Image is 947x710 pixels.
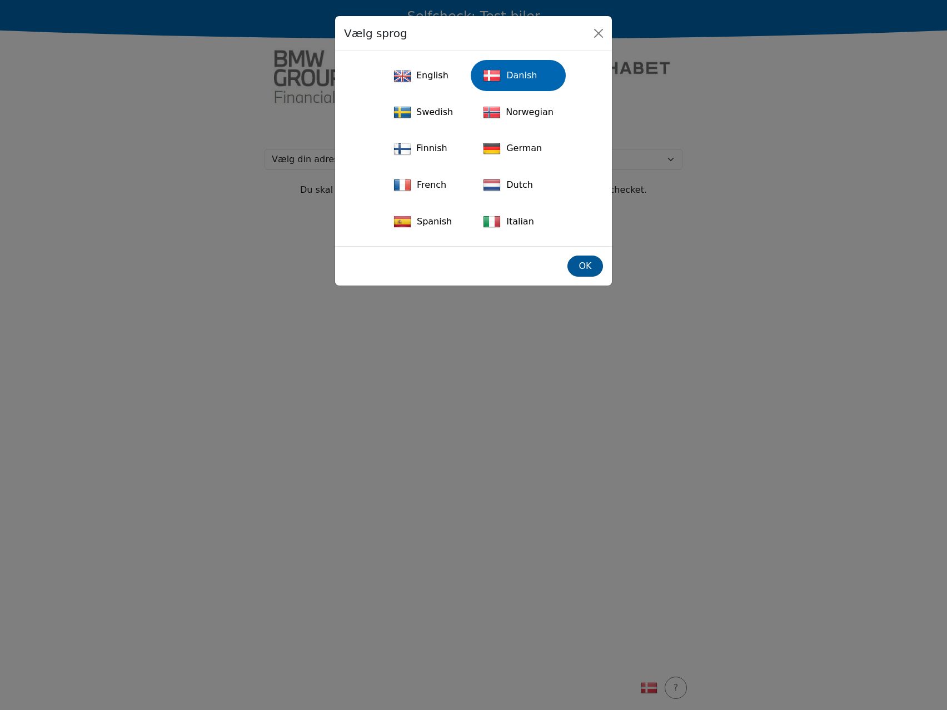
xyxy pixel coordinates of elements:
[483,67,501,84] img: isAAAAASUVORK5CYII=
[567,256,603,277] button: OK
[388,137,458,161] div: Finnish
[477,173,559,197] div: Dutch
[388,209,458,234] div: Spanish
[388,173,458,197] div: French
[393,140,411,157] img: BvYMwfHifcIdtKLPYAAAAASUVORK5CYII=
[344,25,407,42] h5: Vælg sprog
[483,176,501,194] img: 9H98BfgkgPbOoreX8WgZEH++ztX1oqAWChL9QTAAAAAElFTkSuQmCC
[381,169,465,201] button: French
[477,209,559,234] div: Italian
[477,63,559,88] div: Danish
[388,64,458,88] div: English
[393,67,411,84] img: 7AiV5eXjk7o66Ll2Qd7VA2nvzvBHmZ09wKvcuKioqoeqkQUNYKJpLSiQntST+zvVdwszkbiSezvVdQm6T93i3AP4FyPKsWKay...
[590,24,607,42] button: Close
[388,100,458,124] div: Swedish
[477,136,559,161] div: German
[471,206,566,237] button: Italian
[393,213,411,231] img: YBNhU4E9E98HQKajxKwAAAABJRU5ErkJggg==
[381,97,465,127] button: Swedish
[381,60,465,91] button: English
[483,103,500,121] img: ET1yWHE9acpcvS5JHGv8PqDi2uWUeZLjg0mva5dTsANXZNlF5CdBuoKmjlzHOAAAAABJRU5ErkJggg==
[483,139,501,157] img: bH4AAAAASUVORK5CYII=
[483,213,501,231] img: Xj9L6XRjfMoEMDDyud379B2DGSfkCXdK+AAAAAElFTkSuQmCC
[477,100,559,124] div: Norwegian
[471,97,566,127] button: Norwegian
[471,133,566,164] button: German
[575,259,596,273] div: OK
[381,133,465,164] button: Finnish
[393,176,411,194] img: jgx9vAeuWM1NKsWrZAAAAAElFTkSuQmCC
[381,206,465,237] button: Spanish
[471,60,566,91] button: Danish
[393,103,411,121] img: el1Z+B3+jRLZ6MeVlC7JUbNM+HElBV28KisuIn8AKOIYuOQZdbUAAAAASUVORK5CYII=
[471,169,566,201] button: Dutch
